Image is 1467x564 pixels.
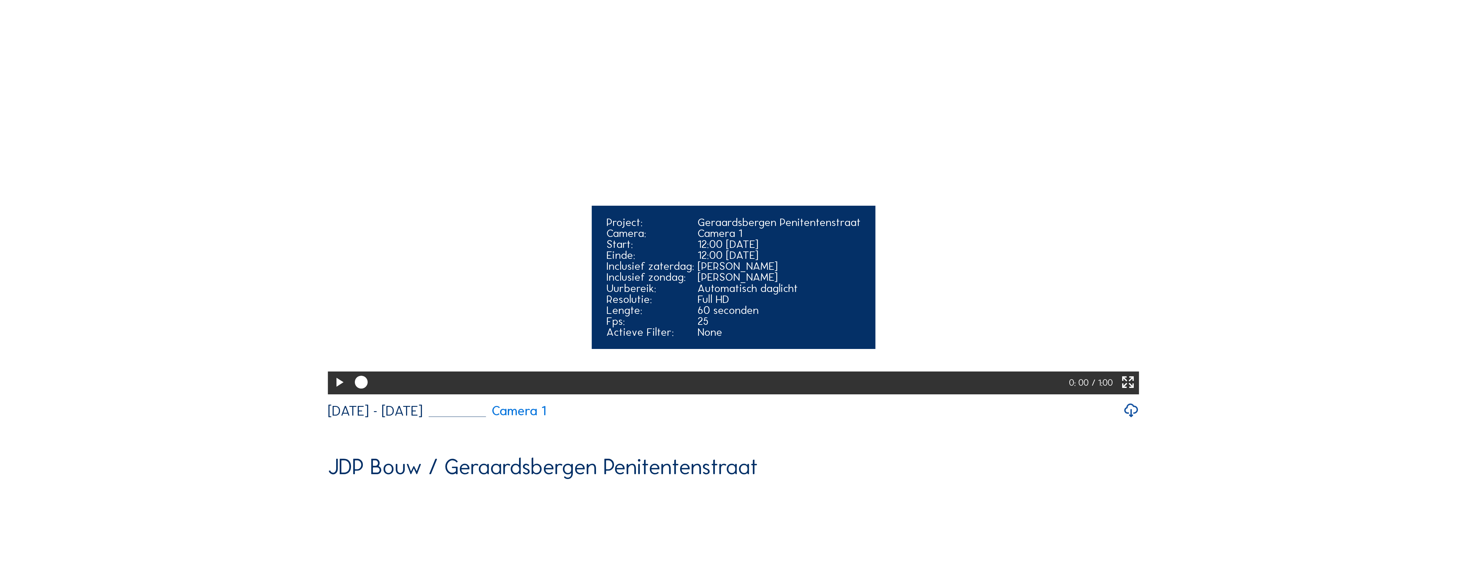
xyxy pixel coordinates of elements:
[606,327,694,338] div: Actieve Filter:
[1069,371,1092,394] div: 0: 00
[697,261,861,272] div: [PERSON_NAME]
[606,228,694,239] div: Camera:
[606,272,694,283] div: Inclusief zondag:
[606,239,694,250] div: Start:
[606,261,694,272] div: Inclusief zaterdag:
[606,217,694,228] div: Project:
[1092,371,1113,394] div: / 1:00
[697,228,861,239] div: Camera 1
[606,294,694,305] div: Resolutie:
[697,305,861,316] div: 60 seconden
[697,316,861,327] div: 25
[328,404,423,418] div: [DATE] - [DATE]
[697,250,861,261] div: 12:00 [DATE]
[328,456,758,478] div: JDP Bouw / Geraardsbergen Penitentenstraat
[606,250,694,261] div: Einde:
[697,217,861,228] div: Geraardsbergen Penitentenstraat
[606,283,694,294] div: Uurbereik:
[429,404,546,418] a: Camera 1
[606,305,694,316] div: Lengte:
[697,327,861,338] div: None
[697,239,861,250] div: 12:00 [DATE]
[697,283,861,294] div: Automatisch daglicht
[697,272,861,283] div: [PERSON_NAME]
[606,316,694,327] div: Fps:
[697,294,861,305] div: Full HD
